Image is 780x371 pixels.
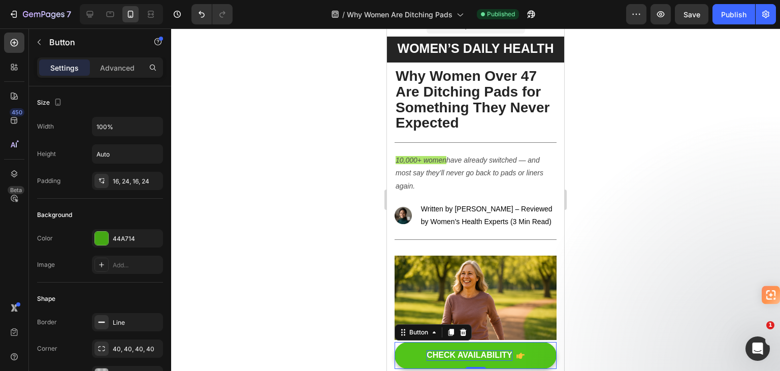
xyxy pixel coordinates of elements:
[37,176,60,185] div: Padding
[50,63,79,73] p: Settings
[37,318,57,327] div: Border
[37,122,54,131] div: Width
[37,260,55,269] div: Image
[487,10,515,19] span: Published
[37,344,57,353] div: Corner
[67,8,71,20] p: 7
[721,9,746,20] div: Publish
[10,108,24,116] div: 450
[37,210,72,220] div: Background
[113,318,160,327] div: Line
[113,261,160,270] div: Add...
[100,63,135,73] p: Advanced
[766,321,774,329] span: 1
[37,234,53,243] div: Color
[113,177,160,186] div: 16, 24, 16, 24
[113,345,160,354] div: 40, 40, 40, 40
[191,4,233,24] div: Undo/Redo
[37,96,64,110] div: Size
[113,234,160,243] div: 44A714
[92,117,162,136] input: Auto
[37,149,56,159] div: Height
[684,10,700,19] span: Save
[387,28,564,371] iframe: Design area
[342,9,345,20] span: /
[4,4,76,24] button: 7
[347,9,452,20] span: Why Women Are Ditching Pads
[49,36,136,48] p: Button
[37,294,55,303] div: Shape
[92,145,162,163] input: Auto
[745,336,770,361] iframe: Intercom live chat
[712,4,755,24] button: Publish
[8,186,24,194] div: Beta
[675,4,708,24] button: Save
